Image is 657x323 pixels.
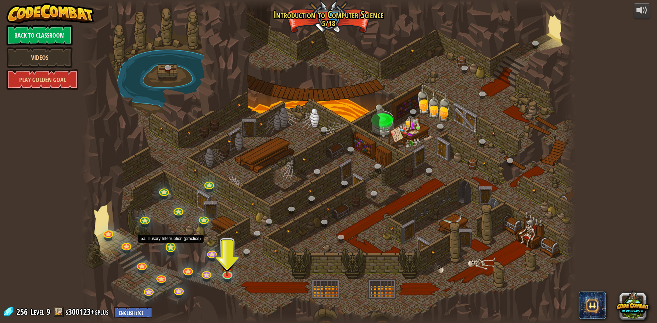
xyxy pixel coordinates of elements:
a: Play Golden Goal [7,69,78,90]
a: Back to Classroom [7,25,73,45]
img: CodeCombat - Learn how to code by playing a game [7,3,94,24]
a: Videos [7,47,73,68]
a: s300123+gplus [66,306,111,317]
img: level-banner-unstarted.png [221,253,234,276]
button: Adjust volume [633,3,650,19]
span: 9 [47,306,50,317]
span: 256 [16,306,30,317]
span: Level [30,306,44,318]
